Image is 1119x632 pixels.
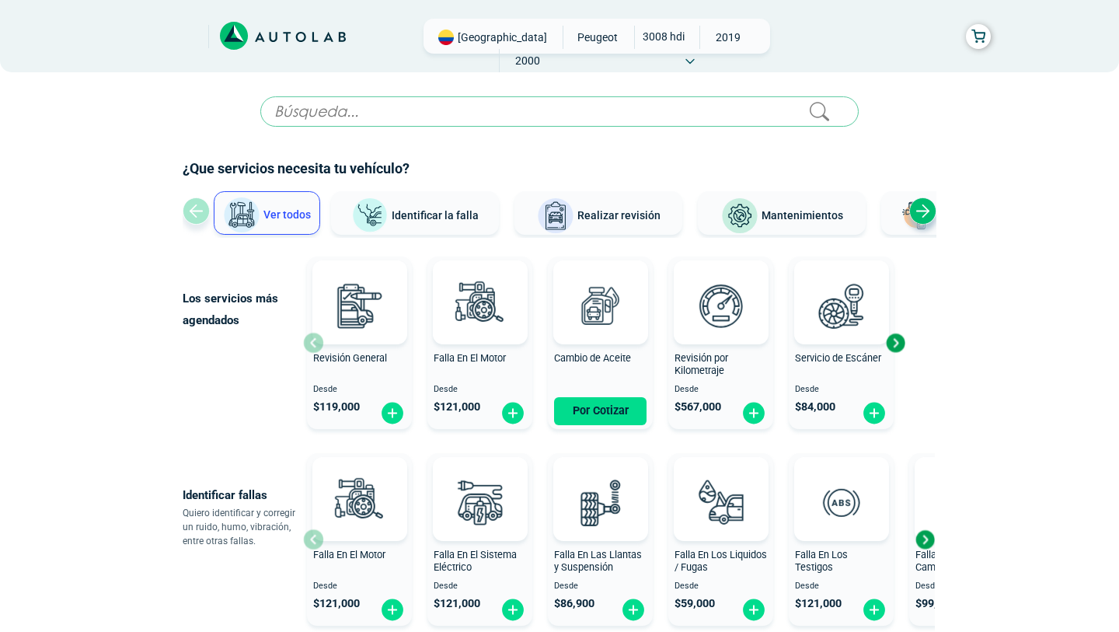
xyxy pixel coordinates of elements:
[434,581,526,592] span: Desde
[927,468,995,536] img: diagnostic_caja-de-cambios-v3.svg
[913,528,936,551] div: Next slide
[675,549,767,574] span: Falla En Los Liquidos / Fugas
[313,549,385,560] span: Falla En El Motor
[307,453,412,626] button: Falla En El Motor Desde $121,000
[686,468,755,536] img: diagnostic_gota-de-sangre-v3.svg
[668,453,773,626] button: Falla En Los Liquidos / Fugas Desde $59,000
[675,400,721,414] span: $ 567,000
[795,581,887,592] span: Desde
[909,453,1014,626] button: Falla En La Caja de Cambio Desde $99,000
[500,49,555,72] span: 2000
[675,597,715,610] span: $ 59,000
[500,401,525,425] img: fi_plus-circle2.svg
[818,460,865,507] img: AD0BCuuxAAAAAElFTkSuQmCC
[313,597,360,610] span: $ 121,000
[331,191,499,235] button: Identificar la falla
[818,264,865,310] img: AD0BCuuxAAAAAElFTkSuQmCC
[909,197,936,225] div: Next slide
[263,208,311,221] span: Ver todos
[741,598,766,622] img: fi_plus-circle2.svg
[434,597,480,610] span: $ 121,000
[500,598,525,622] img: fi_plus-circle2.svg
[336,460,383,507] img: AD0BCuuxAAAAAElFTkSuQmCC
[554,549,642,574] span: Falla En Las Llantas y Suspensión
[427,257,532,429] button: Falla En El Motor Desde $121,000
[554,397,647,425] button: Por Cotizar
[700,26,755,49] span: 2019
[668,257,773,429] button: Revisión por Kilometraje Desde $567,000
[351,197,389,234] img: Identificar la falla
[554,581,647,592] span: Desde
[336,264,383,310] img: AD0BCuuxAAAAAElFTkSuQmCC
[445,468,514,536] img: diagnostic_bombilla-v3.svg
[438,30,454,45] img: Flag of COLOMBIA
[566,271,634,340] img: cambio_de_aceite-v3.svg
[434,549,517,574] span: Falla En El Sistema Eléctrico
[635,26,690,47] span: 3008 HDI
[686,271,755,340] img: revision_por_kilometraje-v3.svg
[898,197,935,235] img: Latonería y Pintura
[675,581,767,592] span: Desde
[313,352,387,364] span: Revisión General
[807,468,875,536] img: diagnostic_diagnostic_abs-v3.svg
[392,208,479,221] span: Identificar la falla
[325,271,393,340] img: revision_general-v3.svg
[577,460,624,507] img: AD0BCuuxAAAAAElFTkSuQmCC
[380,401,405,425] img: fi_plus-circle2.svg
[548,453,653,626] button: Falla En Las Llantas y Suspensión Desde $86,900
[795,400,835,414] span: $ 84,000
[566,468,634,536] img: diagnostic_suspension-v3.svg
[458,30,547,45] span: [GEOGRAPHIC_DATA]
[554,597,594,610] span: $ 86,900
[445,271,514,340] img: diagnostic_engine-v3.svg
[884,331,907,354] div: Next slide
[434,385,526,395] span: Desde
[457,460,504,507] img: AD0BCuuxAAAAAElFTkSuQmCC
[795,352,881,364] span: Servicio de Escáner
[862,401,887,425] img: fi_plus-circle2.svg
[915,549,998,574] span: Falla En La Caja de Cambio
[434,352,506,364] span: Falla En El Motor
[577,209,661,222] span: Realizar revisión
[698,460,744,507] img: AD0BCuuxAAAAAElFTkSuQmCC
[807,271,875,340] img: escaner-v3.svg
[434,400,480,414] span: $ 121,000
[380,598,405,622] img: fi_plus-circle2.svg
[762,209,843,222] span: Mantenimientos
[795,597,842,610] span: $ 121,000
[675,352,728,377] span: Revisión por Kilometraje
[577,264,624,310] img: AD0BCuuxAAAAAElFTkSuQmCC
[183,484,303,506] p: Identificar fallas
[915,597,956,610] span: $ 99,000
[260,96,859,127] input: Búsqueda...
[325,468,393,536] img: diagnostic_engine-v3.svg
[427,453,532,626] button: Falla En El Sistema Eléctrico Desde $121,000
[313,385,406,395] span: Desde
[698,191,866,235] button: Mantenimientos
[307,257,412,429] button: Revisión General Desde $119,000
[741,401,766,425] img: fi_plus-circle2.svg
[721,197,758,235] img: Mantenimientos
[915,581,1008,592] span: Desde
[183,288,303,331] p: Los servicios más agendados
[621,598,646,622] img: fi_plus-circle2.svg
[313,400,360,414] span: $ 119,000
[223,197,260,234] img: Ver todos
[457,264,504,310] img: AD0BCuuxAAAAAElFTkSuQmCC
[514,191,682,235] button: Realizar revisión
[789,257,894,429] button: Servicio de Escáner Desde $84,000
[862,598,887,622] img: fi_plus-circle2.svg
[313,581,406,592] span: Desde
[570,26,625,49] span: PEUGEOT
[183,506,303,548] p: Quiero identificar y corregir un ruido, humo, vibración, entre otras fallas.
[789,453,894,626] button: Falla En Los Testigos Desde $121,000
[554,352,631,364] span: Cambio de Aceite
[214,191,320,235] button: Ver todos
[183,159,936,179] h2: ¿Que servicios necesita tu vehículo?
[548,257,653,429] button: Cambio de Aceite Por Cotizar
[795,385,887,395] span: Desde
[698,264,744,310] img: AD0BCuuxAAAAAElFTkSuQmCC
[675,385,767,395] span: Desde
[795,549,848,574] span: Falla En Los Testigos
[537,197,574,235] img: Realizar revisión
